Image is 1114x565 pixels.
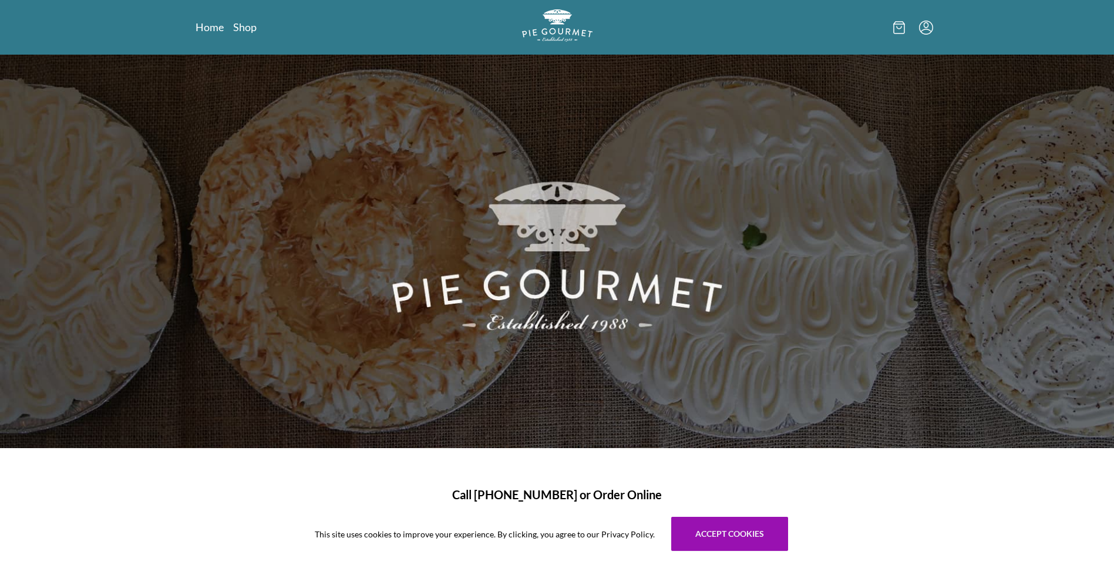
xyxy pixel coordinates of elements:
[315,528,655,540] span: This site uses cookies to improve your experience. By clicking, you agree to our Privacy Policy.
[919,21,933,35] button: Menu
[196,20,224,34] a: Home
[210,486,905,503] h1: Call [PHONE_NUMBER] or Order Online
[671,517,788,551] button: Accept cookies
[522,9,593,42] img: logo
[522,9,593,45] a: Logo
[233,20,257,34] a: Shop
